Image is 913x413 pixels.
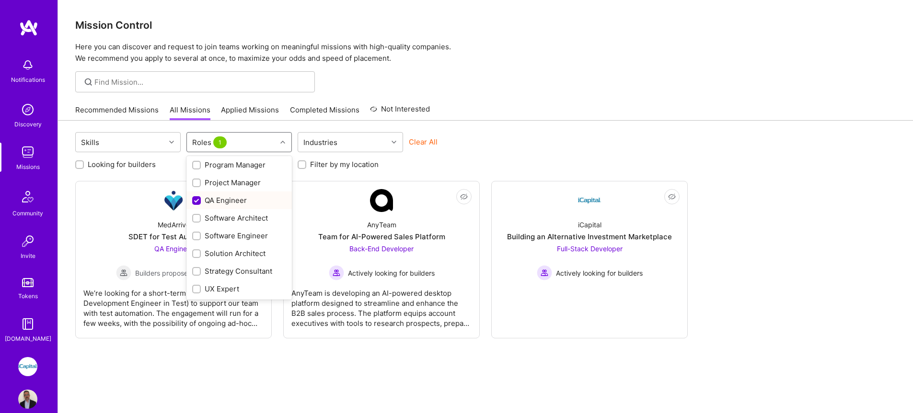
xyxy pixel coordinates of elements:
div: QA Engineer [192,195,286,205]
a: Not Interested [370,103,430,121]
div: Project Manager [192,178,286,188]
span: Back-End Developer [349,245,414,253]
i: icon EyeClosed [460,193,468,201]
img: Actively looking for builders [537,265,552,280]
div: Team for AI-Powered Sales Platform [318,232,445,242]
div: MedArrive [158,220,190,230]
div: iCapital [578,220,601,230]
div: Notifications [11,75,45,85]
img: guide book [18,314,37,334]
i: icon EyeClosed [668,193,676,201]
a: Company LogoAnyTeamTeam for AI-Powered Sales PlatformBack-End Developer Actively looking for buil... [291,189,472,330]
div: Industries [301,135,340,149]
a: Recommended Missions [75,105,159,121]
img: teamwork [18,143,37,162]
a: All Missions [170,105,210,121]
img: bell [18,56,37,75]
a: Applied Missions [221,105,279,121]
a: User Avatar [16,390,40,409]
h3: Mission Control [75,19,896,31]
div: Discovery [14,119,42,129]
i: icon Chevron [280,140,285,145]
div: Roles [190,135,231,149]
a: Company LogoMedArriveSDET for Test AutomationQA Engineer Builders proposed to companyBuilders pro... [83,189,264,330]
img: Builders proposed to company [116,265,131,280]
input: Find Mission... [94,77,308,87]
div: We’re looking for a short-term SDET (Software Development Engineer in Test) to support our team w... [83,280,264,328]
div: Skills [79,135,102,149]
div: AnyTeam is developing an AI-powered desktop platform designed to streamline and enhance the B2B s... [291,280,472,328]
img: logo [19,19,38,36]
div: Software Engineer [192,231,286,241]
i: icon SearchGrey [83,77,94,88]
img: tokens [22,278,34,287]
img: discovery [18,100,37,119]
img: Company Logo [578,189,601,212]
a: iCapital: Building an Alternative Investment Marketplace [16,357,40,376]
span: Builders proposed to company [135,268,231,278]
span: Full-Stack Developer [557,245,623,253]
div: Missions [16,162,40,172]
div: [DOMAIN_NAME] [5,334,51,344]
span: 1 [213,136,227,148]
img: User Avatar [18,390,37,409]
button: Clear All [409,137,438,147]
span: Actively looking for builders [556,268,643,278]
a: Completed Missions [290,105,359,121]
div: Community [12,208,43,218]
img: Company Logo [162,189,185,212]
a: Company LogoiCapitalBuilding an Alternative Investment MarketplaceFull-Stack Developer Actively l... [499,189,680,330]
div: Solution Architect [192,248,286,258]
p: Here you can discover and request to join teams working on meaningful missions with high-quality ... [75,41,896,64]
img: Actively looking for builders [329,265,344,280]
img: iCapital: Building an Alternative Investment Marketplace [18,357,37,376]
span: QA Engineer [154,245,193,253]
div: UX Expert [192,284,286,294]
div: Program Manager [192,160,286,170]
div: SDET for Test Automation [128,232,219,242]
i: icon Chevron [169,140,174,145]
label: Looking for builders [88,159,156,169]
div: AnyTeam [367,220,396,230]
img: Company Logo [370,189,393,212]
label: Filter by my location [310,159,379,169]
i: icon Chevron [392,140,396,145]
span: Actively looking for builders [348,268,435,278]
div: Invite [21,251,35,261]
div: Strategy Consultant [192,266,286,276]
div: Tokens [18,291,38,301]
img: Community [16,185,39,208]
img: Invite [18,232,37,251]
div: Software Architect [192,213,286,223]
div: Building an Alternative Investment Marketplace [507,232,672,242]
